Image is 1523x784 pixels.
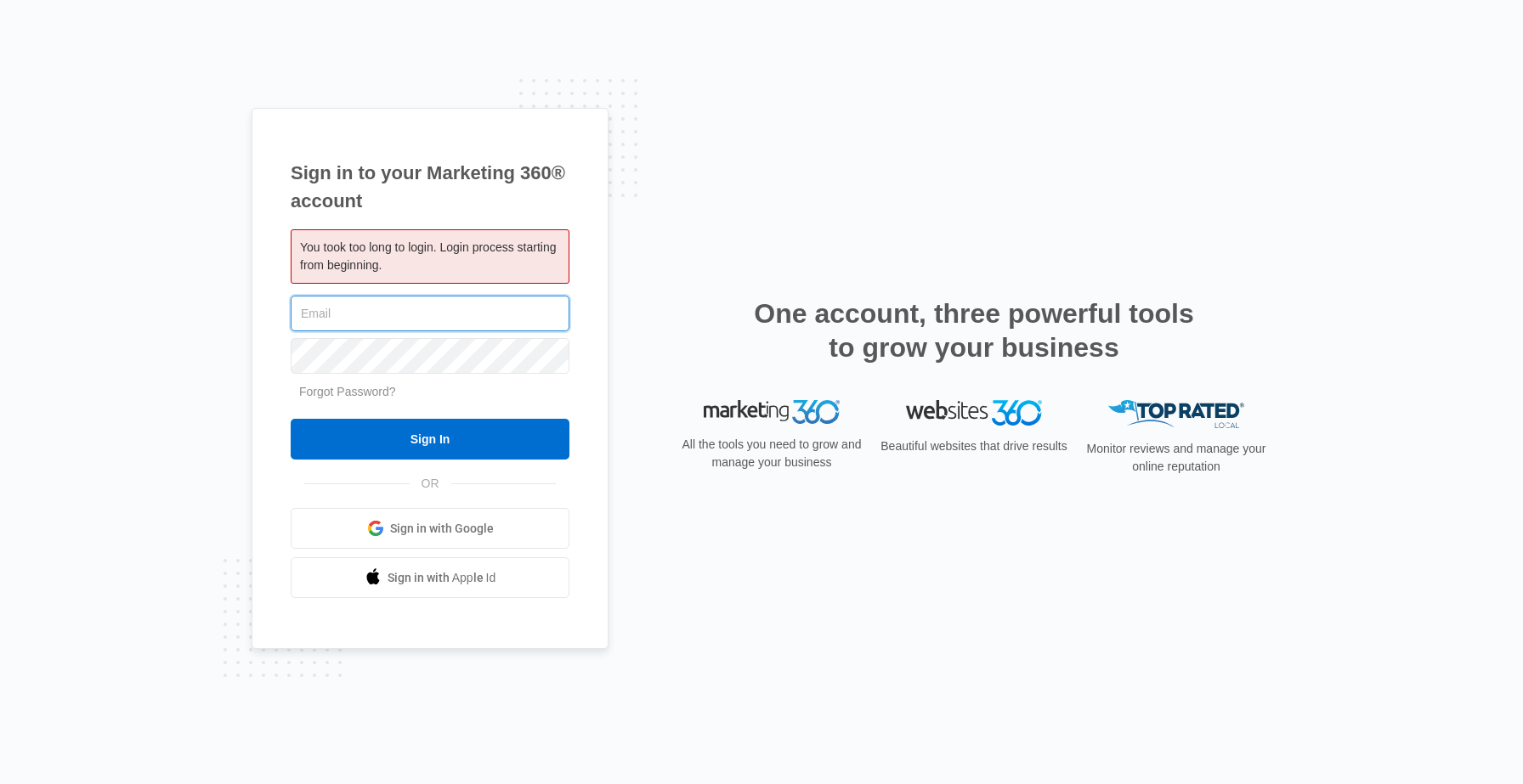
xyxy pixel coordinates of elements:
span: Sign in with Apple Id [388,569,496,587]
p: Beautiful websites that drive results [879,437,1069,455]
img: Top Rated Local [1108,400,1244,428]
span: OR [410,475,451,493]
h1: Sign in to your Marketing 360® account [291,159,569,215]
input: Sign In [291,419,569,460]
h2: One account, three powerful tools to grow your business [749,296,1199,364]
a: Sign in with Apple Id [291,557,569,598]
p: Monitor reviews and manage your online reputation [1081,440,1271,476]
a: Forgot Password? [299,385,396,398]
a: Sign in with Google [291,508,569,549]
input: Email [291,296,569,331]
img: Websites 360 [906,400,1042,425]
span: You took too long to login. Login process starting from beginning. [300,240,556,272]
span: Sign in with Google [390,520,494,538]
p: All the tools you need to grow and manage your business [677,436,867,471]
img: Marketing 360 [704,400,840,424]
